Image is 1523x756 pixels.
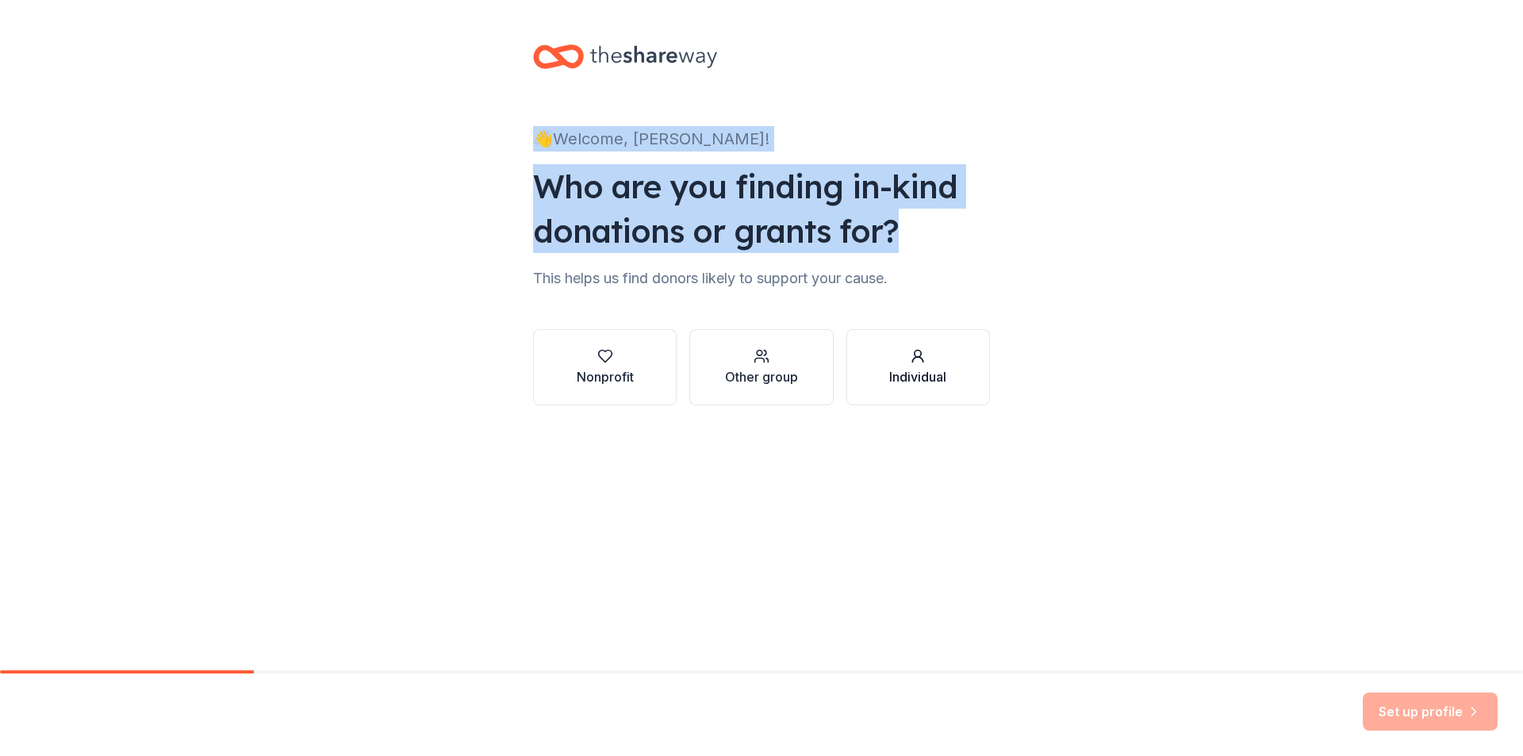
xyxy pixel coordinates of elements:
[533,329,677,405] button: Nonprofit
[846,329,990,405] button: Individual
[533,266,990,291] div: This helps us find donors likely to support your cause.
[689,329,833,405] button: Other group
[533,164,990,253] div: Who are you finding in-kind donations or grants for?
[533,126,990,152] div: 👋 Welcome, [PERSON_NAME]!
[725,367,798,386] div: Other group
[577,367,634,386] div: Nonprofit
[889,367,946,386] div: Individual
